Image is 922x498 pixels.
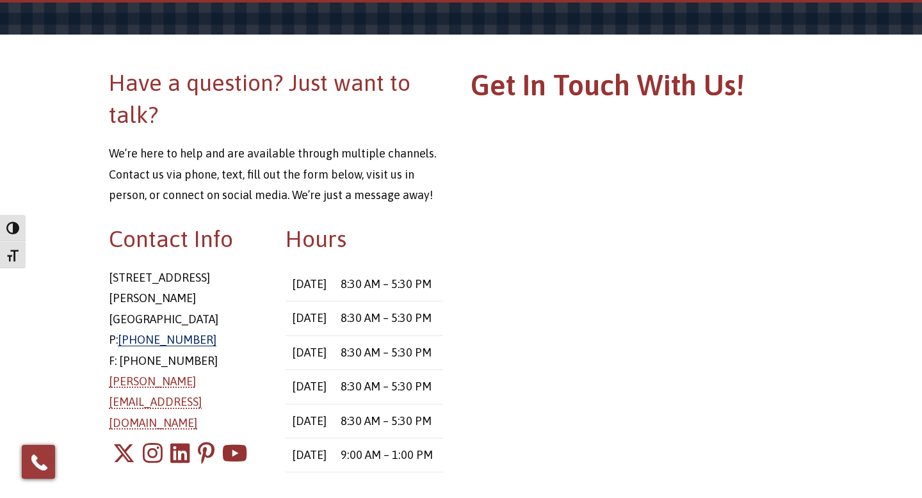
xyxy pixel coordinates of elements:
[286,370,334,404] td: [DATE]
[198,433,214,474] a: Pinterest
[29,452,49,472] img: Phone icon
[286,335,334,369] td: [DATE]
[341,346,432,359] time: 8:30 AM – 5:30 PM
[341,414,432,428] time: 8:30 AM – 5:30 PM
[109,223,266,255] h2: Contact Info
[222,433,247,474] a: Youtube
[471,67,805,111] h1: Get In Touch With Us!
[341,380,432,393] time: 8:30 AM – 5:30 PM
[170,433,190,474] a: LinkedIn
[286,404,334,438] td: [DATE]
[109,143,443,205] p: We’re here to help and are available through multiple channels. Contact us via phone, text, fill ...
[471,110,805,455] iframe: Contact Form
[109,67,443,131] h2: Have a question? Just want to talk?
[341,277,432,291] time: 8:30 AM – 5:30 PM
[286,301,334,335] td: [DATE]
[109,268,266,433] p: [STREET_ADDRESS] [PERSON_NAME][GEOGRAPHIC_DATA] P: F: [PHONE_NUMBER]
[286,438,334,472] td: [DATE]
[109,374,202,430] a: [PERSON_NAME][EMAIL_ADDRESS][DOMAIN_NAME]
[341,311,432,325] time: 8:30 AM – 5:30 PM
[341,448,433,462] time: 9:00 AM – 1:00 PM
[118,333,216,346] a: [PHONE_NUMBER]
[143,433,163,474] a: Instagram
[286,268,334,301] td: [DATE]
[286,223,443,255] h2: Hours
[113,433,135,474] a: X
